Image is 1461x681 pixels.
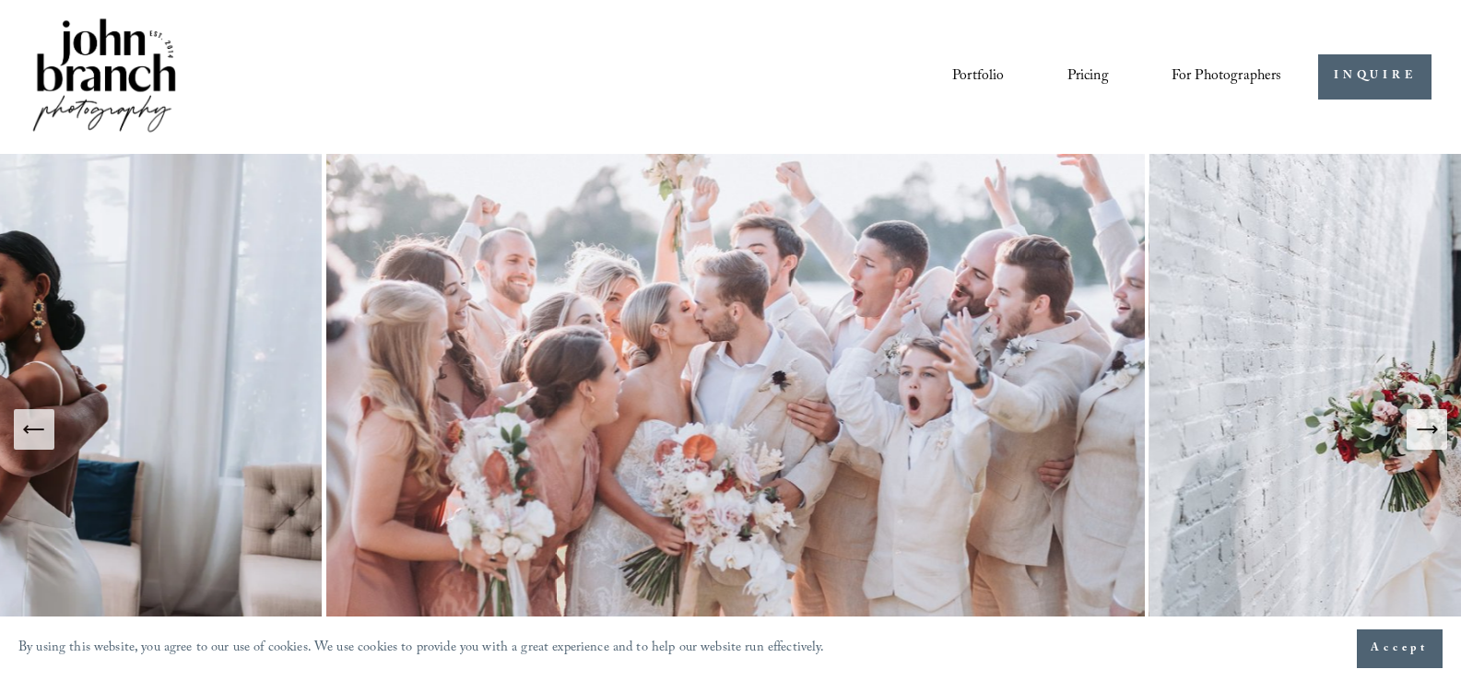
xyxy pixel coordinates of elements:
img: John Branch IV Photography [29,15,179,139]
button: Next Slide [1407,409,1447,450]
a: Pricing [1067,61,1109,92]
button: Previous Slide [14,409,54,450]
a: INQUIRE [1318,54,1432,100]
a: folder dropdown [1172,61,1282,92]
button: Accept [1357,629,1443,668]
span: For Photographers [1172,63,1282,91]
span: Accept [1371,640,1429,658]
p: By using this website, you agree to our use of cookies. We use cookies to provide you with a grea... [18,636,825,663]
a: Portfolio [952,61,1004,92]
